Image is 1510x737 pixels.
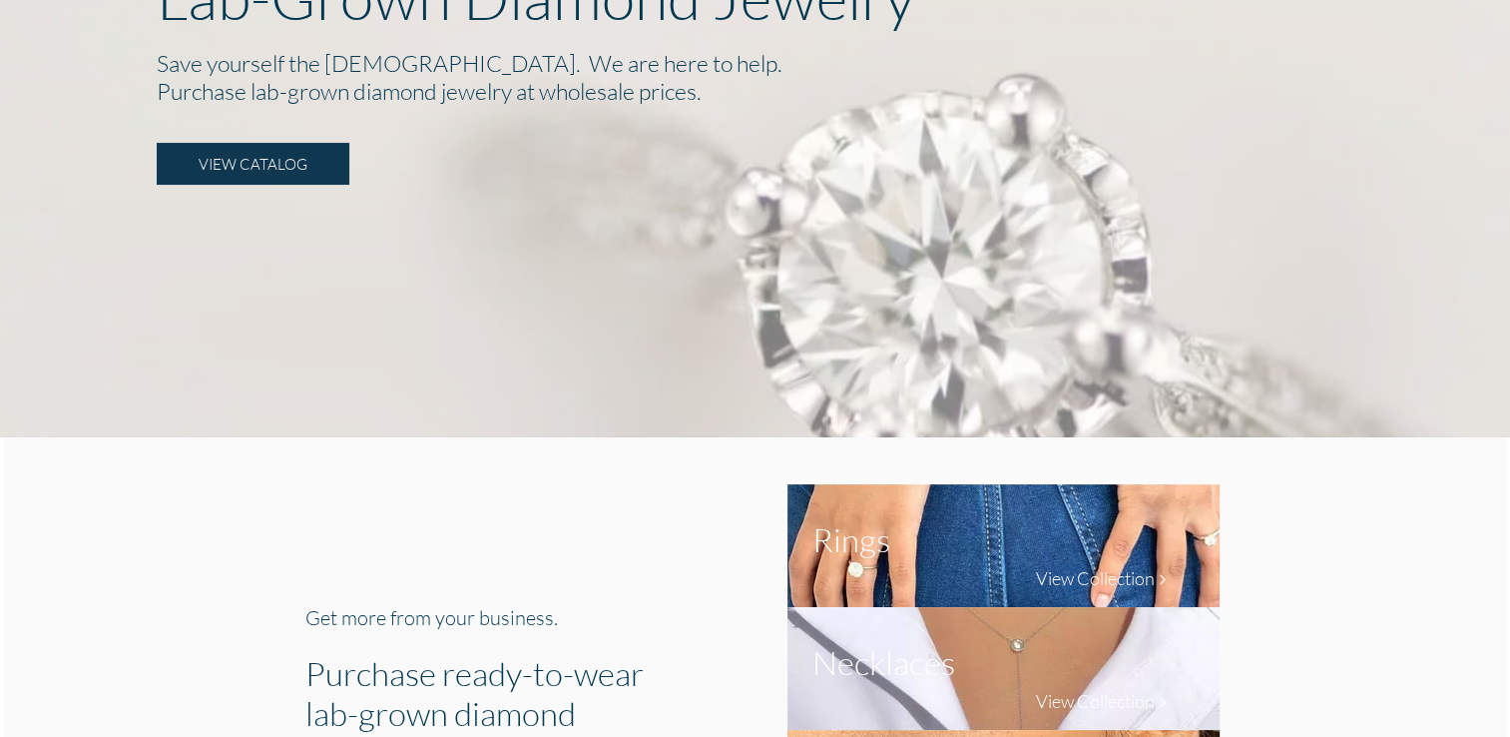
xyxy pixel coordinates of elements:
[305,605,690,629] h3: Get more from your business.
[787,484,1220,607] img: ring-collection
[1036,690,1155,712] h4: View Collection
[1155,695,1170,710] img: collection-arrow
[812,642,955,682] h1: Necklaces
[1410,637,1486,713] iframe: Drift Widget Chat Controller
[812,519,890,559] h1: Rings
[157,49,1354,105] h2: Save yourself the [DEMOGRAPHIC_DATA]. We are here to help. Purchase lab-grown diamond jewelry at ...
[1036,567,1155,589] h4: View Collection
[787,607,1220,730] img: necklaces-collection
[157,143,349,185] a: VIEW CATALOG
[1099,429,1498,649] iframe: Drift Widget Chat Window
